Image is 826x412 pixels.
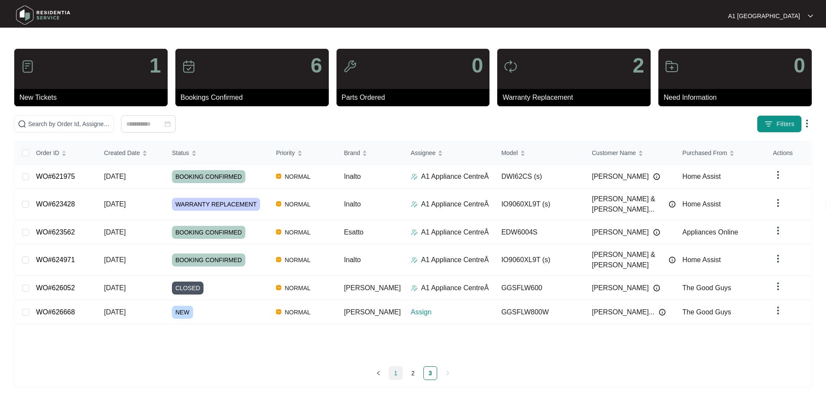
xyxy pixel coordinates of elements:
span: Priority [276,148,295,158]
span: Brand [344,148,360,158]
p: A1 Appliance CentreÂ [421,283,489,293]
span: NORMAL [281,283,314,293]
img: Info icon [653,229,660,236]
img: filter icon [764,120,773,128]
td: IO9060XL9T (s) [494,189,585,220]
span: [PERSON_NAME] [592,171,649,182]
span: [DATE] [104,173,126,180]
p: A1 Appliance CentreÂ [421,227,489,238]
img: dropdown arrow [773,170,783,180]
th: Model [494,142,585,165]
a: WO#626052 [36,284,75,292]
span: Inalto [344,200,361,208]
img: search-icon [18,120,26,128]
span: Status [172,148,189,158]
span: Assignee [411,148,436,158]
span: Order ID [36,148,60,158]
p: 0 [794,55,805,76]
img: Vercel Logo [276,201,281,206]
p: New Tickets [19,92,168,103]
p: 2 [632,55,644,76]
img: Vercel Logo [276,174,281,179]
img: Info icon [653,285,660,292]
img: Assigner Icon [411,257,418,263]
p: A1 Appliance CentreÂ [421,199,489,209]
span: NEW [172,306,193,319]
span: Filters [776,120,794,129]
td: IO9060XL9T (s) [494,244,585,276]
a: WO#623428 [36,200,75,208]
img: Vercel Logo [276,309,281,314]
span: NORMAL [281,171,314,182]
span: [DATE] [104,228,126,236]
p: A1 Appliance CentreÂ [421,255,489,265]
span: Inalto [344,256,361,263]
img: icon [504,60,518,73]
img: Info icon [653,173,660,180]
p: 6 [311,55,322,76]
img: dropdown arrow [773,225,783,236]
span: WARRANTY REPLACEMENT [172,198,260,211]
span: The Good Guys [683,308,731,316]
li: Previous Page [372,366,385,380]
span: NORMAL [281,199,314,209]
img: Assigner Icon [411,229,418,236]
span: BOOKING CONFIRMED [172,170,245,183]
li: 2 [406,366,420,380]
img: icon [21,60,35,73]
span: Home Assist [683,256,721,263]
img: dropdown arrow [773,305,783,316]
img: icon [665,60,679,73]
span: Purchased From [683,148,727,158]
p: Need Information [664,92,812,103]
span: [PERSON_NAME] [592,283,649,293]
button: right [441,366,454,380]
img: icon [182,60,196,73]
span: Home Assist [683,173,721,180]
span: left [376,371,381,376]
button: left [372,366,385,380]
span: NORMAL [281,227,314,238]
span: [PERSON_NAME] & [PERSON_NAME] [592,250,664,270]
img: Assigner Icon [411,173,418,180]
a: WO#624971 [36,256,75,263]
button: filter iconFilters [757,115,802,133]
img: Assigner Icon [411,285,418,292]
span: Created Date [104,148,140,158]
p: Assign [411,307,495,317]
span: [DATE] [104,200,126,208]
span: BOOKING CONFIRMED [172,226,245,239]
img: dropdown arrow [773,281,783,292]
span: [PERSON_NAME] [592,227,649,238]
th: Assignee [404,142,495,165]
p: Bookings Confirmed [181,92,329,103]
span: [DATE] [104,308,126,316]
span: NORMAL [281,307,314,317]
th: Customer Name [585,142,676,165]
p: A1 Appliance CentreÂ [421,171,489,182]
span: Customer Name [592,148,636,158]
a: WO#626668 [36,308,75,316]
li: Next Page [441,366,454,380]
span: [PERSON_NAME] [344,284,401,292]
span: [DATE] [104,256,126,263]
img: icon [343,60,357,73]
th: Status [165,142,269,165]
td: DWI62CS (s) [494,165,585,189]
span: BOOKING CONFIRMED [172,254,245,266]
span: [DATE] [104,284,126,292]
img: dropdown arrow [802,118,812,129]
img: Info icon [659,309,666,316]
p: A1 [GEOGRAPHIC_DATA] [728,12,800,20]
span: CLOSED [172,282,204,295]
td: GGSFLW600 [494,276,585,300]
span: Inalto [344,173,361,180]
p: 1 [149,55,161,76]
img: Info icon [669,201,676,208]
input: Search by Order Id, Assignee Name, Customer Name, Brand and Model [28,119,110,129]
p: 0 [472,55,483,76]
span: NORMAL [281,255,314,265]
img: Info icon [669,257,676,263]
th: Priority [269,142,337,165]
span: Esatto [344,228,363,236]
